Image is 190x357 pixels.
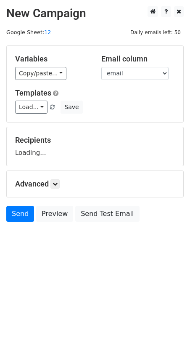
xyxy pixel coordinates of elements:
[6,206,34,222] a: Send
[36,206,73,222] a: Preview
[15,136,175,157] div: Loading...
[15,136,175,145] h5: Recipients
[75,206,139,222] a: Send Test Email
[15,67,66,80] a: Copy/paste...
[101,54,175,64] h5: Email column
[44,29,51,35] a: 12
[6,6,184,21] h2: New Campaign
[15,54,89,64] h5: Variables
[15,179,175,189] h5: Advanced
[6,29,51,35] small: Google Sheet:
[15,88,51,97] a: Templates
[127,29,184,35] a: Daily emails left: 50
[61,101,82,114] button: Save
[15,101,47,114] a: Load...
[127,28,184,37] span: Daily emails left: 50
